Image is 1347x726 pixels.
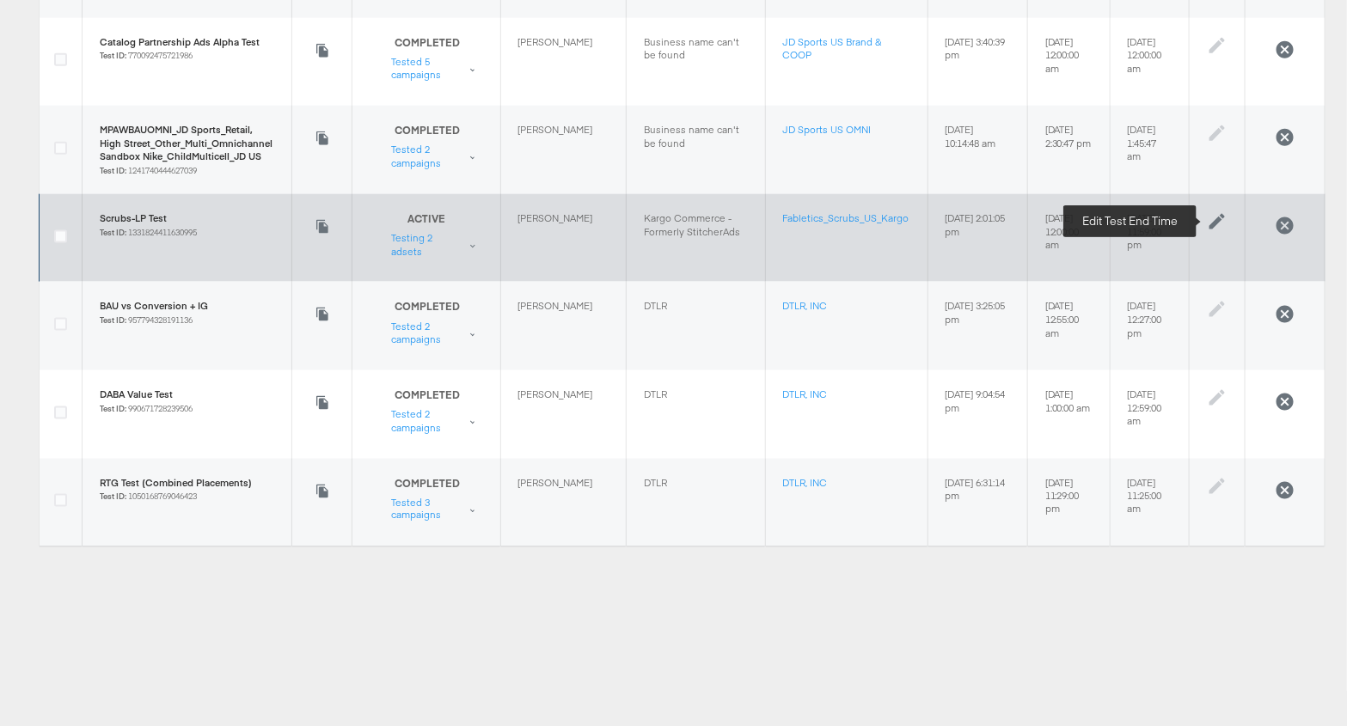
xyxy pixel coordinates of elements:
[1027,459,1110,547] td: [DATE] 11:29:00 pm
[391,55,462,82] div: Tested 5 campaigns
[100,387,193,401] span: DABA Value Test
[1128,299,1172,339] div: [DATE] 12:27:00 pm
[395,123,460,137] div: COMPLETED
[100,35,260,49] span: Catalog Partnership Ads Alpha Test
[100,123,274,163] span: MPAWBAUOMNI_JD Sports_Retail, High Street_Other_Multi_Omnichannel Sandbox Nike_ChildMulticell_JD US
[783,123,872,136] a: JD Sports US OMNI
[928,194,1027,283] td: [DATE] 2:01:05 pm
[500,459,626,547] td: [PERSON_NAME]
[626,194,765,283] td: Kargo Commerce - Formerly StitcherAds
[783,299,828,312] a: DTLR, INC
[783,211,909,224] a: Fabletics_Scrubs_US_Kargo
[626,370,765,459] td: DTLR
[500,18,626,107] td: [PERSON_NAME]
[391,320,462,346] div: Tested 2 campaigns
[1128,211,1172,252] div: [DATE] 11:59:00 pm
[1027,282,1110,370] td: [DATE] 12:55:00 am
[100,211,197,225] span: Scrubs-LP Test
[100,314,126,326] strong: Test ID:
[783,476,828,489] a: DTLR, INC
[1027,370,1110,459] td: [DATE] 1:00:00 am
[1027,18,1110,107] td: [DATE] 12:00:00 am
[395,35,460,50] div: COMPLETED
[391,231,462,258] div: Testing 2 adsets
[391,496,462,522] div: Tested 3 campaigns
[626,282,765,370] td: DTLR
[500,194,626,283] td: [PERSON_NAME]
[391,407,462,434] div: Tested 2 campaigns
[100,227,126,238] strong: Test ID:
[928,459,1027,547] td: [DATE] 6:31:14 pm
[395,476,460,491] div: COMPLETED
[100,165,126,176] strong: Test ID:
[395,387,460,402] div: COMPLETED
[1128,123,1172,163] div: [DATE] 1:45:47 am
[783,387,828,400] a: DTLR, INC
[928,18,1027,107] td: [DATE] 3:40:39 pm
[1027,106,1110,194] td: [DATE] 2:30:47 pm
[100,403,193,414] small: 990671728239506
[1128,476,1172,516] div: [DATE] 11:25:00 am
[100,476,252,490] span: RTG Test (Combined Placements)
[100,491,126,502] strong: Test ID:
[391,143,462,169] div: Tested 2 campaigns
[1027,194,1110,283] td: [DATE] 12:00:00 am
[1128,35,1172,76] div: [DATE] 12:00:00 am
[100,299,208,313] span: BAU vs Conversion + IG
[395,299,460,314] div: COMPLETED
[100,227,197,238] small: 1331824411630995
[783,35,882,62] a: JD Sports US Brand & COOP
[626,18,765,107] td: Business name can't be found
[100,491,197,502] small: 1050168769046423
[626,459,765,547] td: DTLR
[626,106,765,194] td: Business name can't be found
[408,211,446,226] div: ACTIVE
[928,370,1027,459] td: [DATE] 9:04:54 pm
[100,403,126,414] strong: Test ID:
[928,282,1027,370] td: [DATE] 3:25:05 pm
[500,370,626,459] td: [PERSON_NAME]
[500,106,626,194] td: [PERSON_NAME]
[1128,387,1172,428] div: [DATE] 12:59:00 am
[500,282,626,370] td: [PERSON_NAME]
[100,50,126,61] strong: Test ID:
[100,50,193,61] small: 770092475721986
[928,106,1027,194] td: [DATE] 10:14:48 am
[100,165,197,176] small: 1241740444627039
[100,314,193,326] small: 957794328191136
